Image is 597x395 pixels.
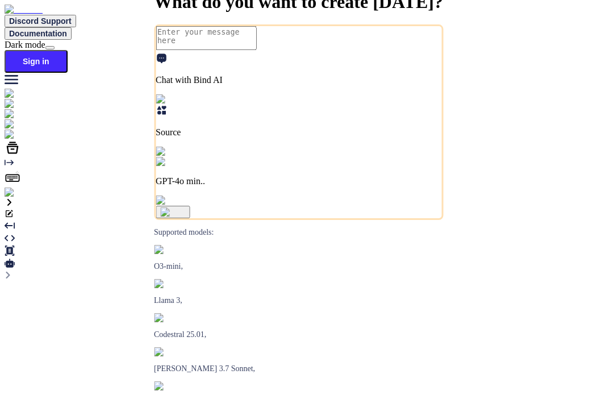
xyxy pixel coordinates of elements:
img: GPT-4 [154,245,184,254]
img: Bind AI [5,5,43,15]
img: signin [5,188,36,198]
p: Codestral 25.01, [154,330,443,339]
img: attachment [156,196,204,206]
p: GPT-4o min.. [156,176,441,186]
img: Mistral-AI [154,313,197,322]
button: Documentation [5,27,72,40]
img: GPT-4o mini [156,157,212,167]
p: Source [156,127,441,138]
img: githubLight [5,119,57,130]
img: icon [160,207,186,217]
img: claude [154,381,184,390]
button: Sign in [5,50,68,73]
p: Llama 3, [154,296,443,305]
span: Dark mode [5,40,45,49]
img: Llama2 [154,279,187,288]
p: Chat with Bind AI [156,75,441,85]
img: Pick Tools [156,94,203,105]
span: Documentation [9,29,67,38]
img: chat [5,109,29,119]
p: Supported models: [154,228,443,237]
p: [PERSON_NAME] 3.7 Sonnet, [154,364,443,373]
img: darkCloudIdeIcon [5,130,80,140]
span: Discord Support [9,16,72,26]
img: chat [5,89,29,99]
button: Discord Support [5,15,76,27]
img: Pick Models [156,147,210,157]
p: O3-mini, [154,262,443,271]
img: ai-studio [5,99,45,109]
img: claude [154,347,184,356]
